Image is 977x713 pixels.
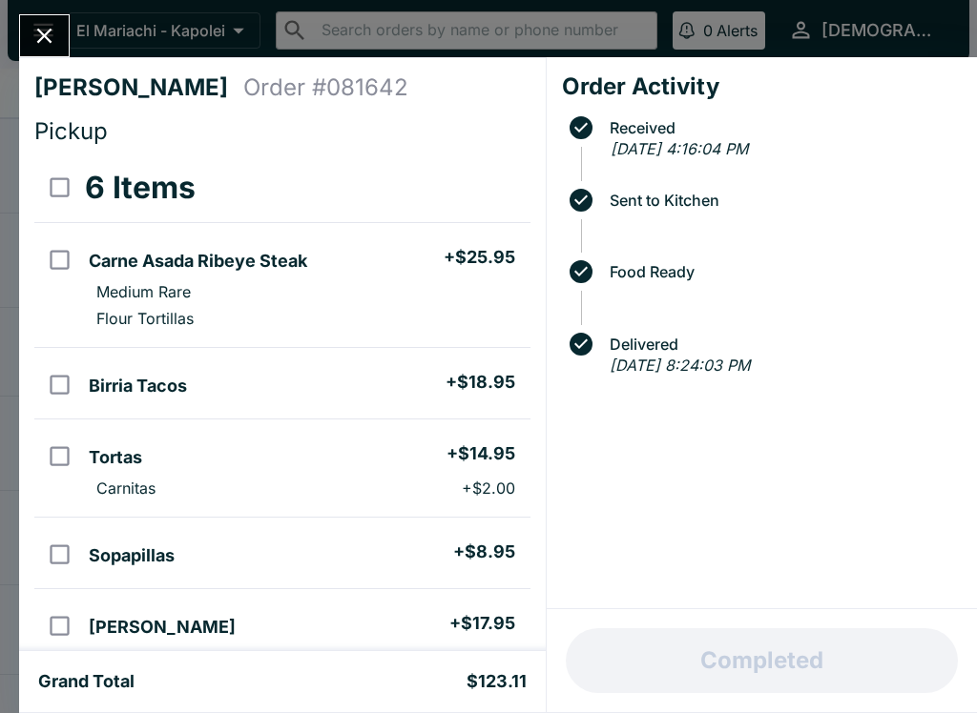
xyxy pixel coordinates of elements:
span: Pickup [34,117,108,145]
h5: + $8.95 [453,540,515,563]
p: Carnitas [96,479,156,498]
h5: [PERSON_NAME] [89,616,236,639]
h5: + $25.95 [444,246,515,269]
em: [DATE] 4:16:04 PM [611,139,748,158]
span: Sent to Kitchen [600,192,962,209]
button: Close [20,15,69,56]
em: [DATE] 8:24:03 PM [610,356,750,375]
h5: + $14.95 [447,442,515,465]
span: Received [600,119,962,136]
h5: + $18.95 [446,371,515,394]
h5: Carne Asada Ribeye Steak [89,250,307,273]
p: + $2.00 [462,479,515,498]
h5: Tortas [89,446,142,469]
h5: Grand Total [38,670,135,693]
p: Flour Tortillas [96,309,194,328]
p: [PERSON_NAME] [96,648,221,667]
h5: $123.11 [467,670,527,693]
span: Food Ready [600,263,962,280]
h4: Order # 081642 [243,73,408,102]
h5: Birria Tacos [89,375,187,397]
span: Delivered [600,336,962,353]
h4: Order Activity [562,72,962,101]
h5: Sopapillas [89,544,175,567]
h4: [PERSON_NAME] [34,73,243,102]
p: Medium Rare [96,282,191,301]
h5: + $17.95 [449,612,515,635]
h3: 6 Items [85,169,196,207]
